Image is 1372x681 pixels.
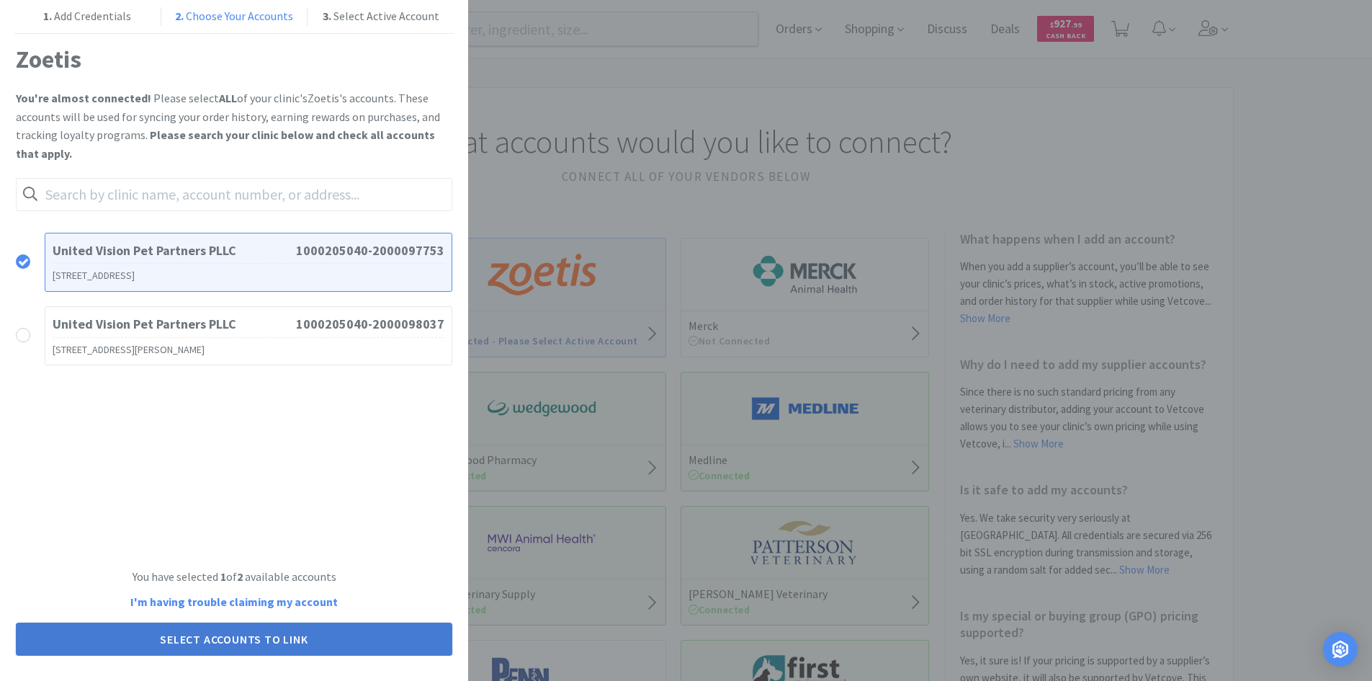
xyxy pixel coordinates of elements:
span: 3. [323,9,331,23]
span: 1. [43,9,52,23]
h1: Zoetis [16,43,452,75]
input: Search by clinic name, account number, or address... [16,178,452,211]
strong: 2 [237,569,243,584]
strong: Please search your clinic below and check all accounts that apply. [16,128,435,161]
h3: [STREET_ADDRESS][PERSON_NAME] [53,342,444,357]
button: Select Accounts to Link [16,623,452,656]
h1: 1000205040-2000097753 [296,241,444,262]
strong: ALL [219,91,237,105]
h2: Please select of your clinic's Zoetis 's accounts. These accounts will be used for syncing your o... [16,89,452,163]
p: You have selected of available accounts [16,568,452,594]
h1: 1000205040-2000098037 [296,314,444,335]
span: 2. [175,9,184,23]
div: Choose Your Accounts [161,7,308,26]
div: Open Intercom Messenger [1323,632,1358,667]
div: Select Active Account [308,7,454,26]
h1: United Vision Pet Partners PLLC [53,314,296,335]
strong: 1 [220,569,226,584]
h3: [STREET_ADDRESS] [53,267,444,283]
strong: You're almost connected! [16,91,151,105]
div: Add Credentials [14,7,161,26]
strong: I'm having trouble claiming my account [130,595,338,609]
h1: United Vision Pet Partners PLLC [53,241,296,262]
